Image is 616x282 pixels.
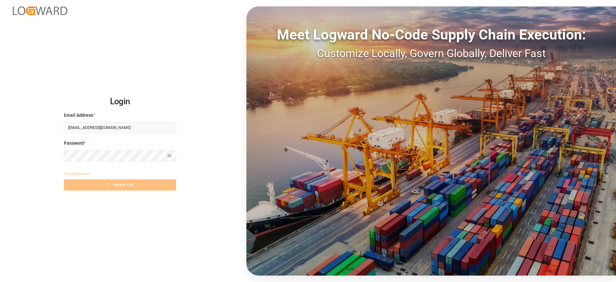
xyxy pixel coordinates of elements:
span: Email Address [64,112,93,119]
input: Enter your email [64,122,176,133]
h2: Login [64,91,176,112]
div: Customize Locally, Govern Globally, Deliver Fast [246,45,616,62]
img: Logward_new_orange.png [13,6,67,15]
div: Meet Logward No-Code Supply Chain Execution: [246,24,616,45]
span: Password [64,140,84,147]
